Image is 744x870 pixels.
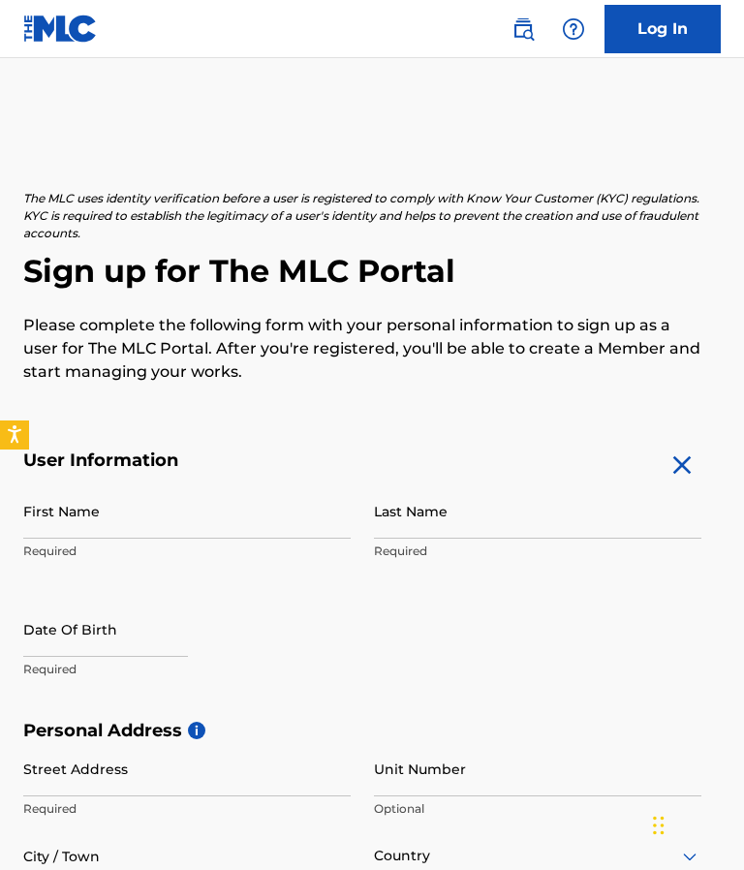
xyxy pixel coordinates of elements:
[374,543,701,560] p: Required
[554,10,593,48] div: Help
[604,5,721,53] a: Log In
[23,314,701,384] p: Please complete the following form with your personal information to sign up as a user for The ML...
[562,17,585,41] img: help
[23,543,351,560] p: Required
[504,10,542,48] a: Public Search
[666,450,697,481] img: close
[23,252,721,291] h2: Sign up for The MLC Portal
[23,661,351,678] p: Required
[647,777,744,870] iframe: Chat Widget
[188,722,205,739] span: i
[23,450,701,472] h5: User Information
[23,190,701,242] p: The MLC uses identity verification before a user is registered to comply with Know Your Customer ...
[511,17,535,41] img: search
[23,720,721,742] h5: Personal Address
[653,796,665,854] div: Drag
[23,15,98,43] img: MLC Logo
[374,800,701,818] p: Optional
[23,800,351,818] p: Required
